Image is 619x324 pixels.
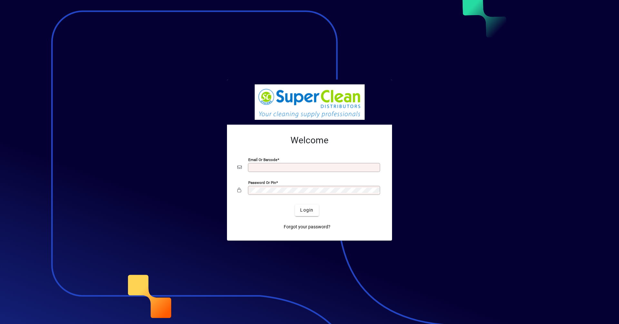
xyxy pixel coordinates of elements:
mat-label: Email or Barcode [248,157,277,162]
span: Login [300,207,313,214]
h2: Welcome [237,135,382,146]
span: Forgot your password? [284,224,330,230]
a: Forgot your password? [281,221,333,233]
mat-label: Password or Pin [248,180,276,185]
button: Login [295,205,319,216]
